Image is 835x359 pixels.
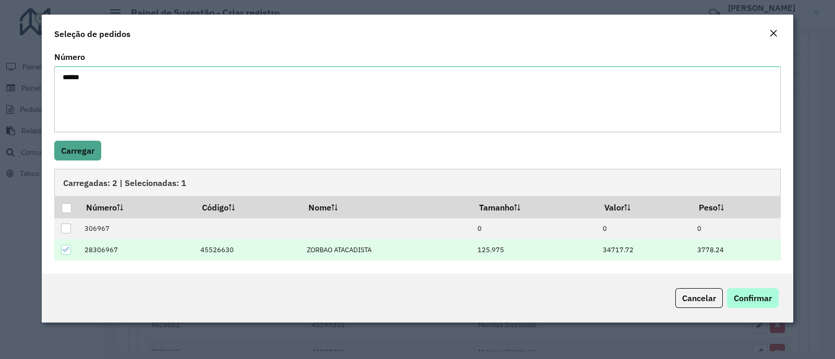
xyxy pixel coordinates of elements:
td: 34717.72 [598,239,692,261]
td: 0 [472,218,598,240]
button: Close [766,27,781,41]
h4: Seleção de pedidos [54,28,130,40]
em: Fechar [769,29,778,38]
span: Confirmar [734,293,772,303]
td: 0 [598,218,692,240]
label: Número [54,51,85,63]
button: Cancelar [675,288,723,308]
th: Número [79,196,195,218]
td: ZORBAO ATACADISTA [301,239,472,261]
td: 125.975 [472,239,598,261]
td: 45526630 [195,239,301,261]
td: 306967 [79,218,195,240]
td: 0 [691,218,780,240]
div: Carregadas: 2 | Selecionadas: 1 [54,169,781,196]
th: Nome [301,196,472,218]
td: 3778.24 [691,239,780,261]
th: Valor [598,196,692,218]
button: Confirmar [727,288,779,308]
td: 28306967 [79,239,195,261]
span: Cancelar [682,293,716,303]
th: Tamanho [472,196,598,218]
th: Código [195,196,301,218]
button: Carregar [54,141,101,160]
th: Peso [691,196,780,218]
